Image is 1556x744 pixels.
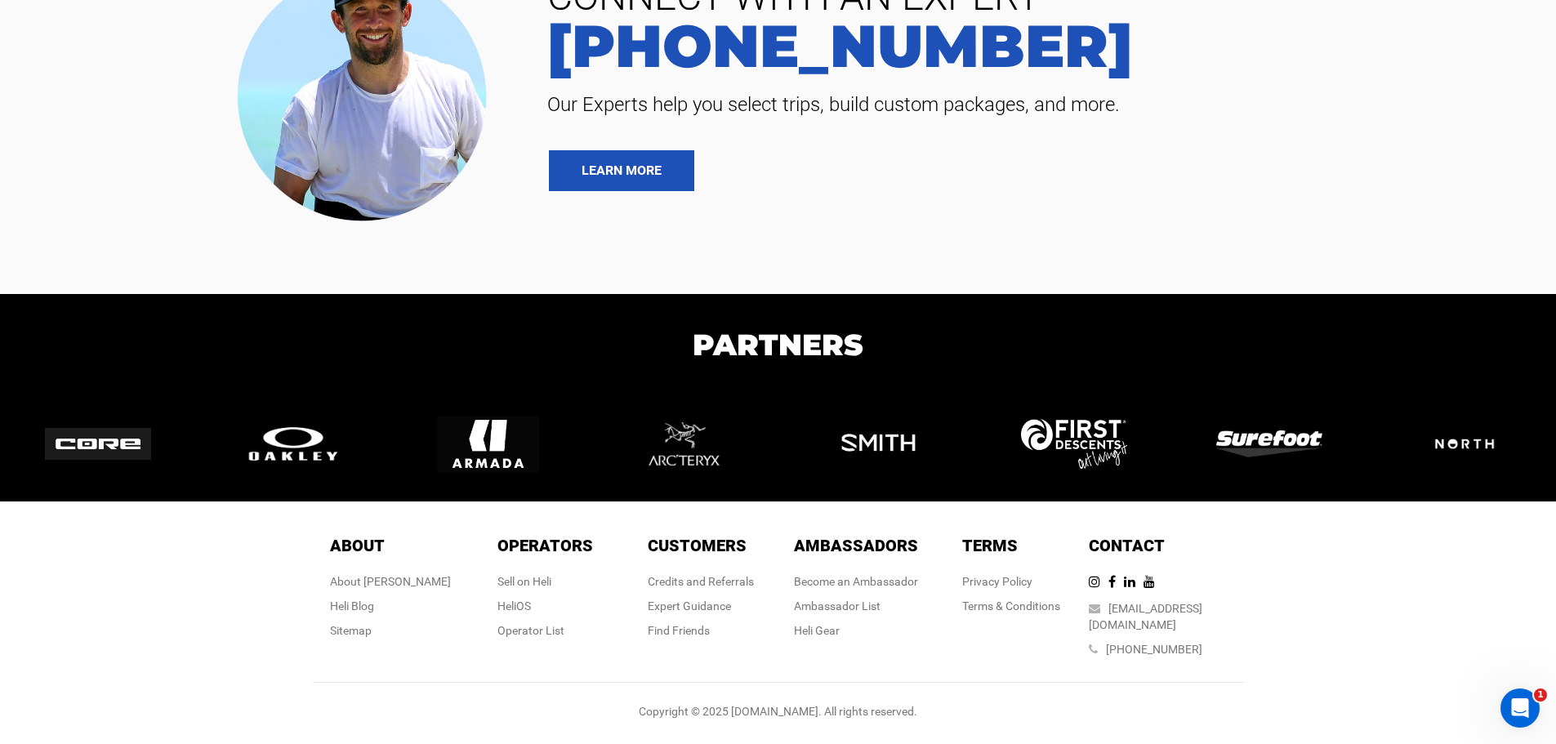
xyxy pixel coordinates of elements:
img: logo [437,393,539,495]
span: Customers [648,536,747,555]
img: logo [827,393,930,495]
img: logo [1411,416,1518,471]
a: Terms & Conditions [962,599,1060,613]
span: Ambassadors [794,536,918,555]
a: [PHONE_NUMBER] [535,16,1531,75]
div: Sell on Heli [497,573,593,590]
span: Terms [962,536,1018,555]
div: Operator List [497,622,593,639]
div: Find Friends [648,622,754,639]
a: Heli Blog [330,599,374,613]
a: Heli Gear [794,624,840,637]
a: Credits and Referrals [648,575,754,588]
img: logo [1021,419,1127,468]
img: logo [45,428,151,461]
div: Copyright © 2025 [DOMAIN_NAME]. All rights reserved. [313,703,1244,719]
img: logo [1216,430,1322,457]
div: About [PERSON_NAME] [330,573,451,590]
a: Become an Ambassador [794,575,918,588]
span: Operators [497,536,593,555]
div: Ambassador List [794,598,918,614]
a: Expert Guidance [648,599,731,613]
a: [EMAIL_ADDRESS][DOMAIN_NAME] [1089,602,1202,631]
span: 1 [1534,688,1547,702]
a: Privacy Policy [962,575,1032,588]
img: logo [240,423,346,465]
span: Contact [1089,536,1165,555]
span: About [330,536,385,555]
div: Sitemap [330,622,451,639]
span: Our Experts help you select trips, build custom packages, and more. [535,91,1531,118]
a: HeliOS [497,599,531,613]
a: LEARN MORE [549,150,694,191]
a: [PHONE_NUMBER] [1106,643,1202,656]
img: logo [632,393,734,495]
iframe: Intercom live chat [1500,688,1540,728]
